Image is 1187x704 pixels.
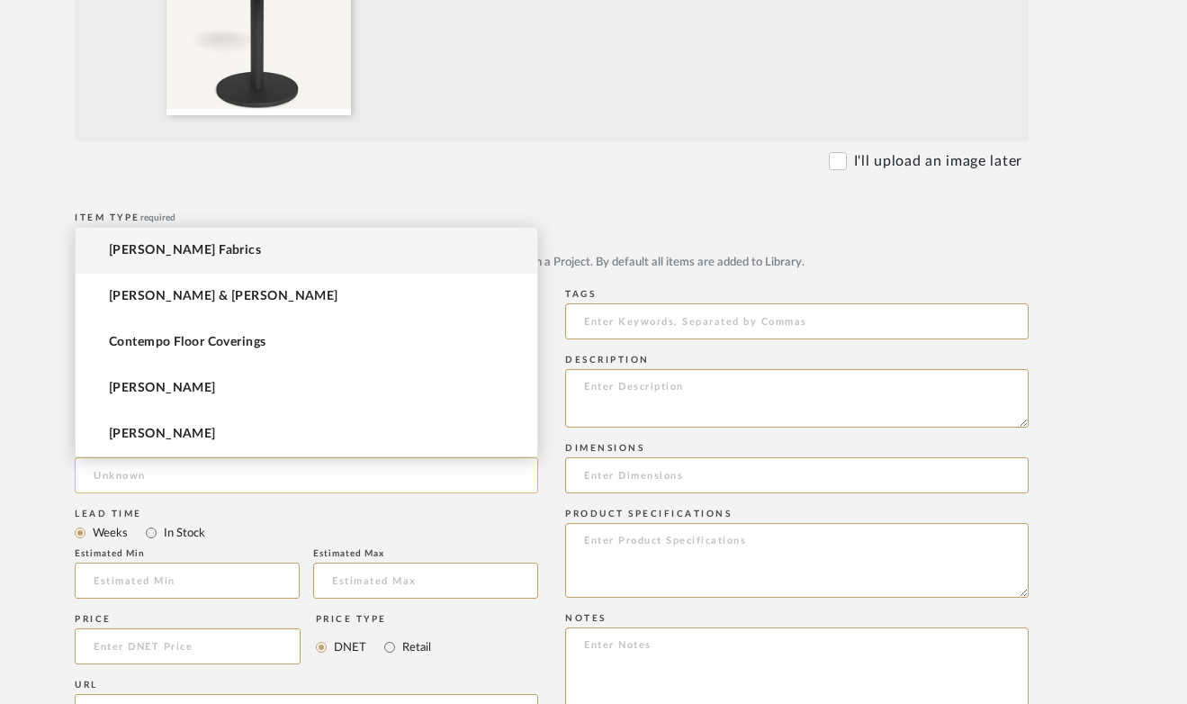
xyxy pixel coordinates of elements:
[75,227,1029,249] mat-radio-group: Select item type
[313,563,538,599] input: Estimated Max
[75,563,300,599] input: Estimated Min
[75,548,300,559] div: Estimated Min
[313,548,538,559] div: Estimated Max
[75,254,1029,272] div: Upload JPG/PNG images or PDF drawings to create an item with maximum functionality in a Project. ...
[75,614,301,625] div: Price
[565,289,1029,300] div: Tags
[91,523,128,543] label: Weeks
[565,355,1029,366] div: Description
[75,212,1029,223] div: Item Type
[75,521,538,544] mat-radio-group: Select item type
[316,614,431,625] div: Price Type
[565,509,1029,519] div: Product Specifications
[109,289,338,304] span: [PERSON_NAME] & [PERSON_NAME]
[109,335,266,350] span: Contempo Floor Coverings
[565,613,1029,624] div: Notes
[316,628,431,664] mat-radio-group: Select price type
[109,243,261,258] span: [PERSON_NAME] Fabrics
[75,509,538,519] div: Lead Time
[854,150,1022,172] label: I'll upload an image later
[162,523,205,543] label: In Stock
[109,381,216,396] span: [PERSON_NAME]
[109,427,216,442] span: [PERSON_NAME]
[400,637,431,657] label: Retail
[565,457,1029,493] input: Enter Dimensions
[140,213,175,222] span: required
[332,637,366,657] label: DNET
[565,443,1029,454] div: Dimensions
[565,303,1029,339] input: Enter Keywords, Separated by Commas
[75,680,538,690] div: URL
[75,457,538,493] input: Unknown
[75,628,301,664] input: Enter DNET Price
